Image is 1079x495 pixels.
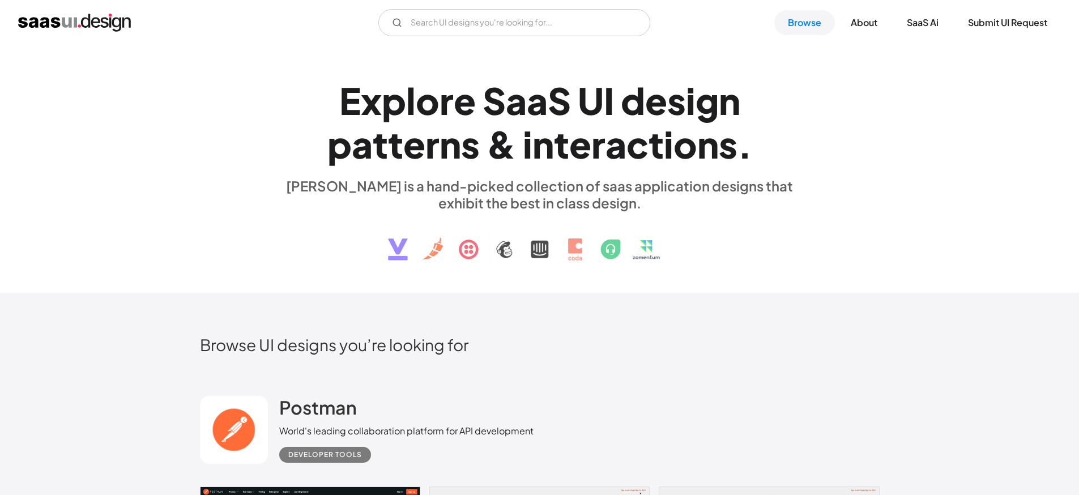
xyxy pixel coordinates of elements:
[527,79,548,122] div: a
[649,122,664,166] div: t
[893,10,952,35] a: SaaS Ai
[605,122,626,166] div: a
[719,122,737,166] div: s
[288,448,362,462] div: Developer tools
[954,10,1061,35] a: Submit UI Request
[664,122,673,166] div: i
[279,396,357,424] a: Postman
[673,122,697,166] div: o
[378,9,650,36] form: Email Form
[339,79,361,122] div: E
[378,9,650,36] input: Search UI designs you're looking for...
[697,122,719,166] div: n
[373,122,388,166] div: t
[591,122,605,166] div: r
[406,79,416,122] div: l
[483,79,506,122] div: S
[554,122,569,166] div: t
[548,79,571,122] div: S
[487,122,516,166] div: &
[279,79,800,166] h1: Explore SaaS UI design patterns & interactions.
[506,79,527,122] div: a
[200,335,880,355] h2: Browse UI designs you’re looking for
[279,396,357,419] h2: Postman
[667,79,686,122] div: s
[416,79,440,122] div: o
[352,122,373,166] div: a
[578,79,604,122] div: U
[645,79,667,122] div: e
[774,10,835,35] a: Browse
[403,122,425,166] div: e
[696,79,719,122] div: g
[737,122,752,166] div: .
[279,177,800,211] div: [PERSON_NAME] is a hand-picked collection of saas application designs that exhibit the best in cl...
[719,79,740,122] div: n
[368,211,711,270] img: text, icon, saas logo
[532,122,554,166] div: n
[621,79,645,122] div: d
[523,122,532,166] div: i
[569,122,591,166] div: e
[686,79,696,122] div: i
[837,10,891,35] a: About
[361,79,382,122] div: x
[279,424,534,438] div: World's leading collaboration platform for API development
[388,122,403,166] div: t
[425,122,440,166] div: r
[440,79,454,122] div: r
[454,79,476,122] div: e
[440,122,461,166] div: n
[604,79,614,122] div: I
[461,122,480,166] div: s
[18,14,131,32] a: home
[626,122,649,166] div: c
[382,79,406,122] div: p
[327,122,352,166] div: p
